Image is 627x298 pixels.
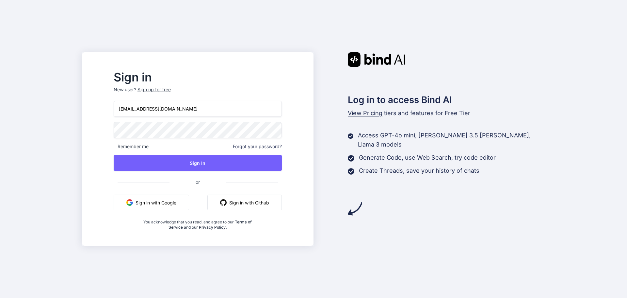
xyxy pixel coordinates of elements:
p: Access GPT-4o mini, [PERSON_NAME] 3.5 [PERSON_NAME], Llama 3 models [358,131,545,149]
p: New user? [114,86,282,101]
a: Terms of Service [169,219,252,230]
span: View Pricing [348,110,382,116]
a: Privacy Policy. [199,225,227,230]
span: or [169,174,226,190]
p: Create Threads, save your history of chats [359,166,479,175]
input: Login or Email [114,101,282,117]
img: github [220,199,227,206]
img: Bind AI logo [348,52,405,67]
button: Sign in with Google [114,195,189,210]
h2: Sign in [114,72,282,82]
button: Sign in with Github [207,195,282,210]
p: tiers and features for Free Tier [348,109,545,118]
span: Forgot your password? [233,143,282,150]
div: Sign up for free [137,86,171,93]
button: Sign In [114,155,282,171]
p: Generate Code, use Web Search, try code editor [359,153,496,162]
h2: Log in to access Bind AI [348,93,545,107]
span: Remember me [114,143,149,150]
img: arrow [348,202,362,216]
img: google [126,199,133,206]
div: You acknowledge that you read, and agree to our and our [142,216,254,230]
